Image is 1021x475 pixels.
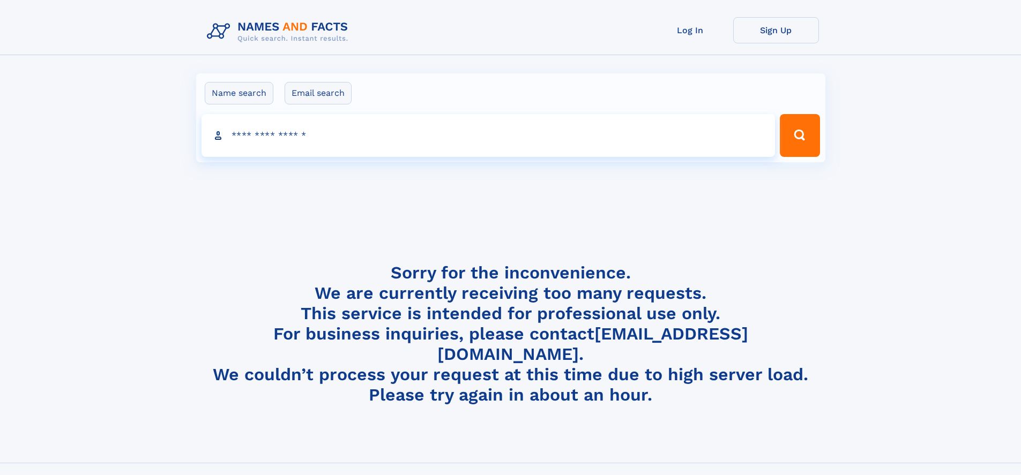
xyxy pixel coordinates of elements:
[437,323,748,364] a: [EMAIL_ADDRESS][DOMAIN_NAME]
[203,262,819,405] h4: Sorry for the inconvenience. We are currently receiving too many requests. This service is intend...
[285,82,352,104] label: Email search
[203,17,357,46] img: Logo Names and Facts
[205,82,273,104] label: Name search
[647,17,733,43] a: Log In
[780,114,819,157] button: Search Button
[202,114,776,157] input: search input
[733,17,819,43] a: Sign Up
